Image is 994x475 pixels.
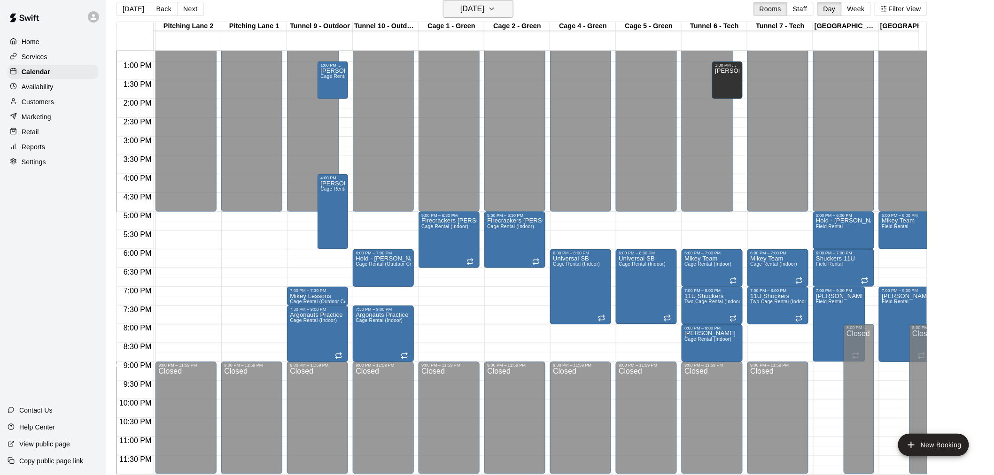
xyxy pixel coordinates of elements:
[487,213,543,218] div: 5:00 PM – 6:30 PM
[750,363,806,368] div: 9:00 PM – 11:59 PM
[813,212,874,249] div: 5:00 PM – 6:00 PM: Hold - Steve Brassfield Friend
[19,406,53,415] p: Contact Us
[684,326,740,330] div: 8:00 PM – 9:00 PM
[22,37,39,46] p: Home
[484,362,545,474] div: 9:00 PM – 11:59 PM: Closed
[684,299,742,304] span: Two-Cage Rental (Indoor)
[320,176,345,180] div: 4:00 PM – 6:00 PM
[619,261,666,267] span: Cage Rental (Indoor)
[177,2,203,16] button: Next
[817,2,842,16] button: Day
[421,213,477,218] div: 5:00 PM – 6:30 PM
[353,22,419,31] div: Tunnel 10 - Outdoor
[484,22,550,31] div: Cage 2 - Green
[158,363,214,368] div: 9:00 PM – 11:59 PM
[879,287,931,362] div: 7:00 PM – 9:00 PM: Carlos Soccer
[22,52,47,61] p: Services
[747,287,808,324] div: 7:00 PM – 8:00 PM: 11U Shuckers
[816,299,843,304] span: Field Rental
[356,318,403,323] span: Cage Rental (Indoor)
[121,324,154,332] span: 8:00 PM
[121,155,154,163] span: 3:30 PM
[787,2,814,16] button: Staff
[121,118,154,126] span: 2:30 PM
[8,140,98,154] a: Reports
[419,22,484,31] div: Cage 1 - Green
[684,251,740,255] div: 6:00 PM – 7:00 PM
[616,22,682,31] div: Cage 5 - Green
[356,363,411,368] div: 9:00 PM – 11:59 PM
[22,97,54,107] p: Customers
[8,110,98,124] a: Marketing
[879,212,940,249] div: 5:00 PM – 6:00 PM: Mikey Team
[813,287,865,362] div: 7:00 PM – 9:00 PM: Carlos Soccer
[816,288,862,293] div: 7:00 PM – 9:00 PM
[287,287,348,306] div: 7:00 PM – 7:30 PM: Mikey Lessons
[747,362,808,474] div: 9:00 PM – 11:59 PM: Closed
[8,125,98,139] a: Retail
[816,251,871,255] div: 6:00 PM – 7:00 PM
[861,277,869,284] span: Recurring event
[882,299,909,304] span: Field Rental
[795,277,803,284] span: Recurring event
[290,288,345,293] div: 7:00 PM – 7:30 PM
[290,299,361,304] span: Cage Rental (Outdoor Covered)
[22,67,50,77] p: Calendar
[121,268,154,276] span: 6:30 PM
[616,362,677,474] div: 9:00 PM – 11:59 PM: Closed
[684,288,740,293] div: 7:00 PM – 8:00 PM
[320,63,345,68] div: 1:00 PM – 2:00 PM
[682,249,743,287] div: 6:00 PM – 7:00 PM: Mikey Team
[619,363,674,368] div: 9:00 PM – 11:59 PM
[550,362,611,474] div: 9:00 PM – 11:59 PM: Closed
[553,251,608,255] div: 6:00 PM – 8:00 PM
[155,362,217,474] div: 9:00 PM – 11:59 PM: Closed
[121,230,154,238] span: 5:30 PM
[816,261,843,267] span: Field Rental
[8,50,98,64] a: Services
[121,343,154,351] span: 8:30 PM
[121,193,154,201] span: 4:30 PM
[121,99,154,107] span: 2:00 PM
[117,456,154,464] span: 11:30 PM
[335,352,342,360] span: Recurring event
[318,174,348,249] div: 4:00 PM – 6:00 PM: Jalal lessons
[121,287,154,295] span: 7:00 PM
[550,249,611,324] div: 6:00 PM – 8:00 PM: Universal SB
[8,95,98,109] div: Customers
[121,212,154,220] span: 5:00 PM
[816,224,843,229] span: Field Rental
[879,22,945,31] div: [GEOGRAPHIC_DATA]
[318,61,348,99] div: 1:00 PM – 2:00 PM: Jalal Lessons
[353,306,414,362] div: 7:30 PM – 9:00 PM: Argonauts Practice
[466,258,474,266] span: Recurring event
[616,249,677,324] div: 6:00 PM – 8:00 PM: Universal SB
[682,287,743,324] div: 7:00 PM – 8:00 PM: 11U Shuckers
[844,324,874,474] div: 8:00 PM – 11:59 PM: Closed
[116,2,150,16] button: [DATE]
[353,249,414,287] div: 6:00 PM – 7:00 PM: Hold - Steve Brassfield Friend
[121,249,154,257] span: 6:00 PM
[484,212,545,268] div: 5:00 PM – 6:30 PM: Firecrackers Leles-Butcher
[287,362,348,474] div: 9:00 PM – 11:59 PM: Closed
[682,362,743,474] div: 9:00 PM – 11:59 PM: Closed
[356,307,411,312] div: 7:30 PM – 9:00 PM
[750,299,808,304] span: Two-Cage Rental (Indoor)
[747,249,808,287] div: 6:00 PM – 7:00 PM: Mikey Team
[747,22,813,31] div: Tunnel 7 - Tech
[155,22,221,31] div: Pitching Lane 2
[287,306,348,362] div: 7:30 PM – 9:00 PM: Argonauts Practice
[421,363,477,368] div: 9:00 PM – 11:59 PM
[290,307,345,312] div: 7:30 PM – 9:00 PM
[619,251,674,255] div: 6:00 PM – 8:00 PM
[882,288,928,293] div: 7:00 PM – 9:00 PM
[401,352,408,360] span: Recurring event
[795,314,803,322] span: Recurring event
[22,112,51,122] p: Marketing
[846,326,871,330] div: 8:00 PM – 11:59 PM
[8,35,98,49] div: Home
[121,381,154,389] span: 9:30 PM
